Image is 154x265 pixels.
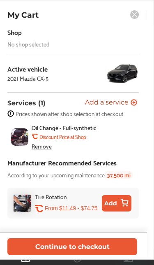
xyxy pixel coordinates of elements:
div: Active vehicle [7,65,48,72]
div: Manufacturer Recommended Services [7,157,117,168]
div: 2021 Mazda CX-5 [7,75,48,81]
img: tire-rotation-thumb.jpg [14,195,31,212]
img: 14990_st0640_046.png [106,61,139,86]
a: Add a service [85,99,139,107]
p: My Cart [7,10,39,20]
button: Add [102,195,131,212]
span: Oil Change - Full-synthetic [32,124,108,131]
span: Prices shown after shop selection at checkout [16,110,123,117]
div: No shop selected [7,41,50,47]
span: Add a service [85,99,129,107]
div: Remove [32,143,52,149]
p: From $11.49 - $74.75 [45,205,97,212]
b: Discount Price at Shop [39,133,86,140]
button: Continue to checkout [7,238,137,255]
p: Services (1) [7,99,46,107]
span: According to your upcoming maintenance [7,170,105,179]
span: 37,500 mi [105,171,133,179]
div: Tire Rotation [35,192,67,201]
div: Shop [7,26,22,37]
img: info-strock.ef5ea3fe.svg [7,110,14,117]
button: Add a service [85,99,137,107]
img: oil-change-thumb.jpg [11,128,28,146]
